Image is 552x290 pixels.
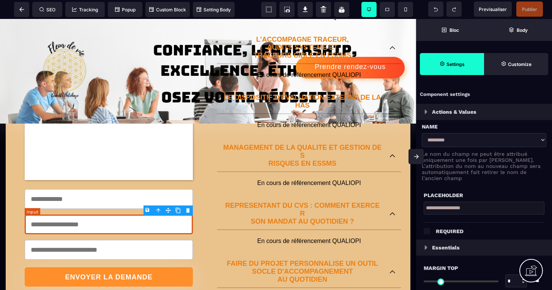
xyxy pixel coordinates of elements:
span: SEO [39,7,55,13]
span: Popup [115,7,136,13]
span: Previsualiser [479,6,507,12]
strong: Customize [508,61,531,67]
p: Actions & Values [432,107,476,116]
p: LE DISPOSITIF D'EVALUATION EXTERNE DE LA HAS [223,75,382,91]
p: Essentials [432,243,460,252]
div: Required [436,227,544,236]
strong: Settings [446,61,465,67]
span: Custom Block [149,7,186,13]
p: En cours de référencement QUALIOPI [225,161,393,168]
span: Margin Top [424,263,458,273]
span: Screenshot [279,2,295,17]
span: View components [261,2,276,17]
span: Open Style Manager [484,53,548,75]
p: MANAGEMENT DE LA QUALITE ET GESTION DES RISQUES EN ESSMS [223,125,382,149]
span: Setting Body [197,7,231,13]
div: Component settings [416,87,552,102]
p: En cours de référencement QUALIOPI [225,219,393,226]
p: En cours de référencement QUALIOPI [225,103,393,110]
p: Le nom du champ ne peut être attribué uniquement une fois par [PERSON_NAME]. L’attribution du nom... [422,151,546,181]
span: Settings [420,53,484,75]
strong: Body [517,27,528,33]
strong: Bloc [449,27,459,33]
div: Placeholder [424,191,544,200]
span: Open Blocks [416,19,484,41]
span: Tracking [72,7,98,13]
span: Name [422,122,438,131]
img: loading [424,245,427,250]
p: L'ACCOMPAGNE TRACEUR, AUDITS SYSTEME ET TRACEURS CIBLE EN ESSMS [223,17,382,41]
button: ENVOYER LA DEMANDE [25,248,193,268]
p: FAIRE DU PROJET PERSONNALISE UN OUTIL SOCLE D'ACCOMPAGNEMENT AU QUOTIDIEN [223,241,382,265]
img: loading [424,110,427,114]
p: En cours de référencement QUALIOPI [225,53,393,60]
span: Preview [474,2,512,17]
p: REPRESENTANT DU CVS : COMMENT EXERCER SON MANDAT AU QUOTIDIEN ? [223,183,382,207]
span: Open Layer Manager [484,19,552,41]
span: Publier [522,6,537,12]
